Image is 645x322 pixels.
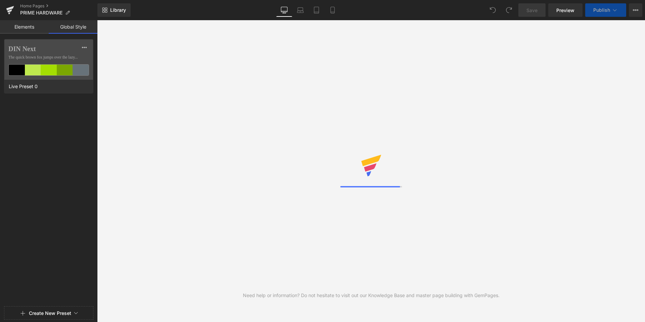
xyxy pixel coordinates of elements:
[585,3,626,17] button: Publish
[593,7,610,13] span: Publish
[8,45,89,53] label: DIN Next
[548,3,583,17] a: Preview
[49,20,97,34] a: Global Style
[243,292,500,299] div: Need help or information? Do not hesitate to visit out our Knowledge Base and master page buildin...
[97,3,131,17] a: New Library
[526,7,537,14] span: Save
[276,3,292,17] a: Desktop
[29,306,71,320] button: Create New Preset
[556,7,574,14] span: Preview
[8,54,89,60] span: The quick brown fox jumps over the lazy...
[20,3,97,9] a: Home Pages
[7,82,39,91] span: Live Preset 0
[629,3,642,17] button: More
[20,10,62,15] span: PRIME HARDWARE
[292,3,308,17] a: Laptop
[325,3,341,17] a: Mobile
[110,7,126,13] span: Library
[308,3,325,17] a: Tablet
[486,3,500,17] button: Undo
[502,3,516,17] button: Redo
